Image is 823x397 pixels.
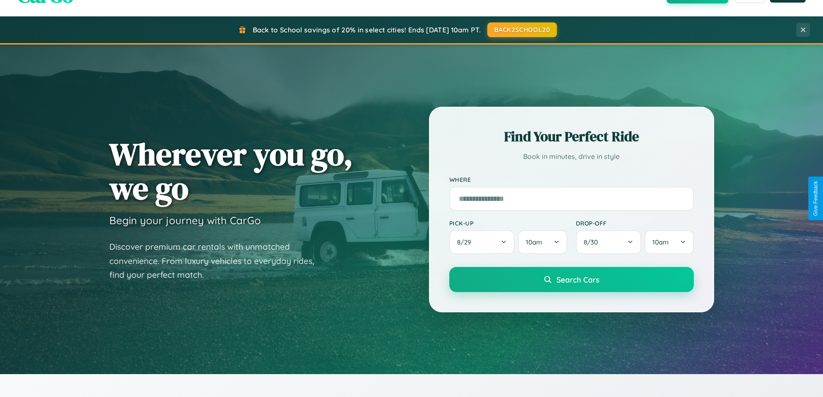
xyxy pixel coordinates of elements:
button: 8/29 [449,230,515,254]
p: Book in minutes, drive in style [449,150,694,163]
label: Pick-up [449,219,567,227]
div: Give Feedback [813,181,819,216]
span: Search Cars [556,275,599,284]
span: 8 / 30 [584,238,602,246]
button: BACK2SCHOOL20 [487,22,557,37]
label: Drop-off [576,219,694,227]
span: Back to School savings of 20% in select cities! Ends [DATE] 10am PT. [253,25,481,34]
h3: Begin your journey with CarGo [109,214,261,227]
label: Where [449,176,694,183]
span: 8 / 29 [457,238,475,246]
h2: Find Your Perfect Ride [449,127,694,146]
button: Search Cars [449,267,694,292]
span: 10am [526,238,542,246]
button: 8/30 [576,230,642,254]
span: 10am [652,238,669,246]
p: Discover premium car rentals with unmatched convenience. From luxury vehicles to everyday rides, ... [109,240,325,282]
button: 10am [518,230,567,254]
button: 10am [645,230,693,254]
h1: Wherever you go, we go [109,137,353,205]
